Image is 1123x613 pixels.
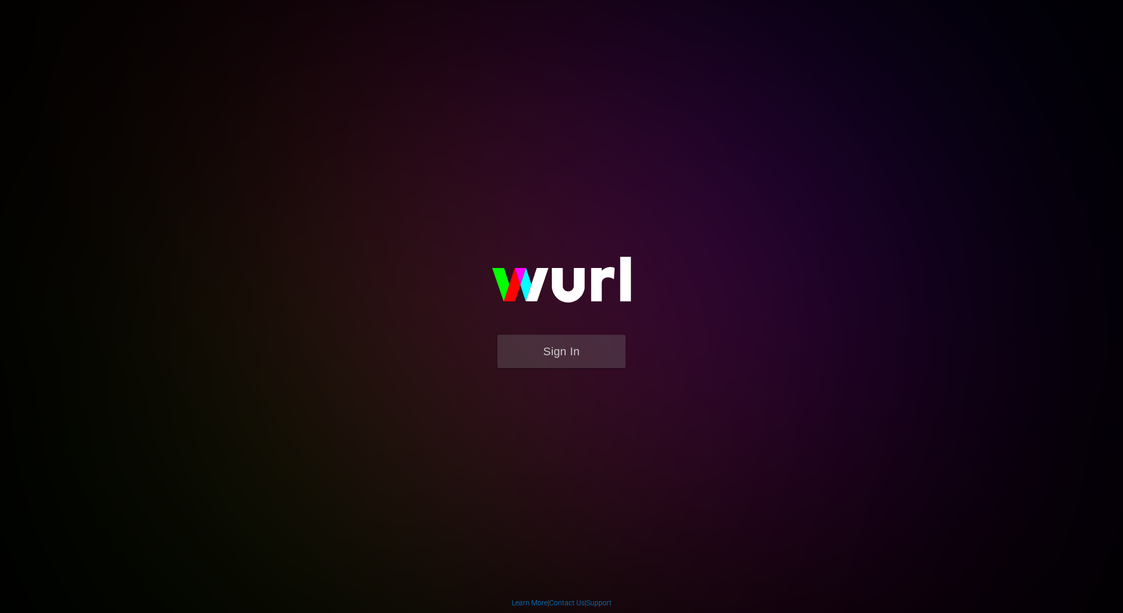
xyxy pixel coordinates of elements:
a: Contact Us [549,599,585,607]
div: | | [512,598,612,608]
button: Sign In [497,335,626,368]
img: wurl-logo-on-black-223613ac3d8ba8fe6dc639794a292ebdb59501304c7dfd60c99c58986ef67473.svg [459,235,664,334]
a: Support [586,599,612,607]
a: Learn More [512,599,548,607]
